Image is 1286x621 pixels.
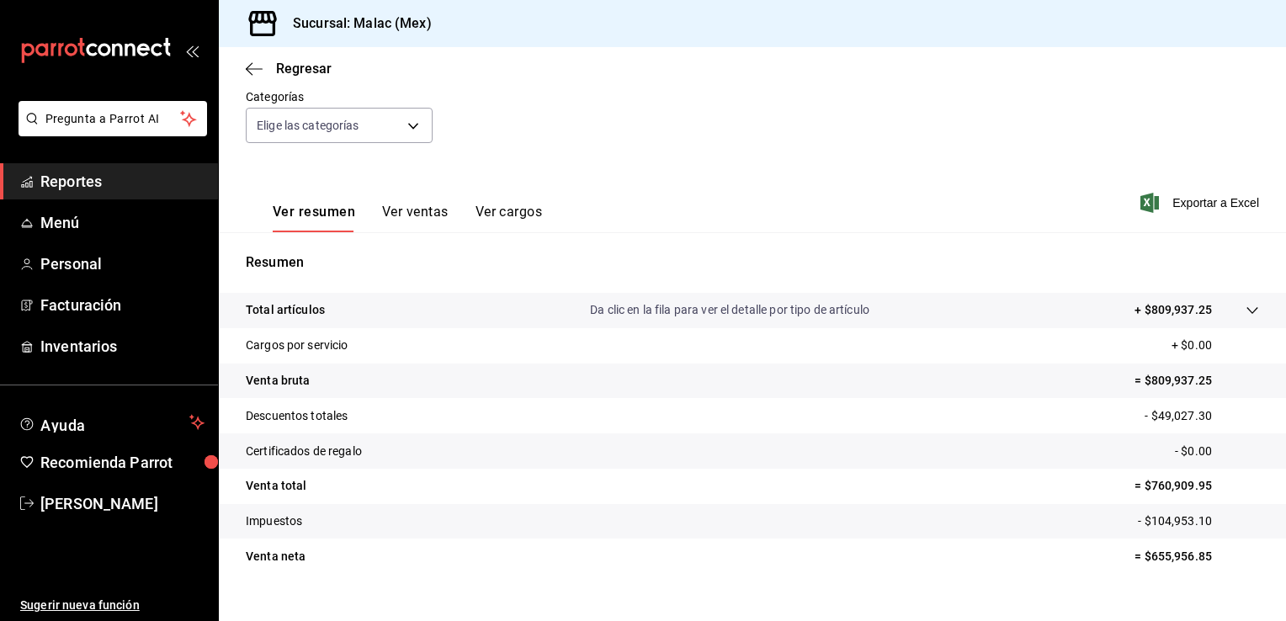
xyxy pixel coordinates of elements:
p: Venta bruta [246,372,310,390]
p: Resumen [246,252,1259,273]
span: Reportes [40,170,205,193]
p: Certificados de regalo [246,443,362,460]
button: Ver resumen [273,204,355,232]
p: Impuestos [246,512,302,530]
p: Venta total [246,477,306,495]
span: Inventarios [40,335,205,358]
p: - $104,953.10 [1138,512,1259,530]
button: Ver cargos [476,204,543,232]
span: Recomienda Parrot [40,451,205,474]
span: Facturación [40,294,205,316]
button: Exportar a Excel [1144,193,1259,213]
p: Da clic en la fila para ver el detalle por tipo de artículo [590,301,869,319]
a: Pregunta a Parrot AI [12,122,207,140]
p: = $760,909.95 [1135,477,1259,495]
button: Regresar [246,61,332,77]
p: Descuentos totales [246,407,348,425]
p: + $0.00 [1172,337,1259,354]
p: Total artículos [246,301,325,319]
p: = $809,937.25 [1135,372,1259,390]
button: Pregunta a Parrot AI [19,101,207,136]
span: Pregunta a Parrot AI [45,110,181,128]
p: Venta neta [246,548,306,565]
span: Sugerir nueva función [20,597,205,614]
p: = $655,956.85 [1135,548,1259,565]
span: Ayuda [40,412,183,433]
p: - $0.00 [1175,443,1259,460]
p: Cargos por servicio [246,337,348,354]
span: Menú [40,211,205,234]
div: navigation tabs [273,204,542,232]
label: Categorías [246,91,433,103]
h3: Sucursal: Malac (Mex) [279,13,432,34]
span: Personal [40,252,205,275]
button: open_drawer_menu [185,44,199,57]
span: Regresar [276,61,332,77]
button: Ver ventas [382,204,449,232]
p: + $809,937.25 [1135,301,1212,319]
span: Elige las categorías [257,117,359,134]
span: [PERSON_NAME] [40,492,205,515]
p: - $49,027.30 [1145,407,1259,425]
